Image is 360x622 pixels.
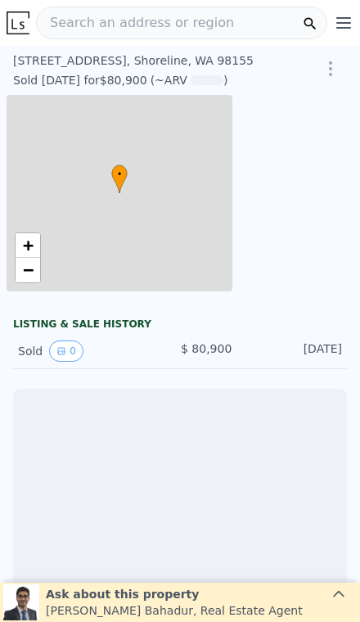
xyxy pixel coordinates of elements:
[49,340,83,362] button: View historical data
[238,340,342,362] div: [DATE]
[147,72,228,88] div: (~ARV )
[3,584,39,620] img: Siddhant Bahadur
[18,340,122,362] div: Sold
[181,342,232,355] span: $ 80,900
[13,72,147,88] div: Sold [DATE] for $80,900
[16,233,40,258] a: Zoom in
[46,586,303,602] div: Ask about this property
[314,52,347,85] button: Show Options
[111,167,128,182] span: •
[111,165,128,193] div: •
[46,602,303,619] div: [PERSON_NAME] Bahadur , Real Estate Agent
[13,318,347,334] div: LISTING & SALE HISTORY
[23,259,34,280] span: −
[13,52,278,69] div: [STREET_ADDRESS] , Shoreline , WA 98155
[23,235,34,255] span: +
[7,11,29,34] img: Lotside
[16,258,40,282] a: Zoom out
[37,13,234,33] span: Search an address or region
